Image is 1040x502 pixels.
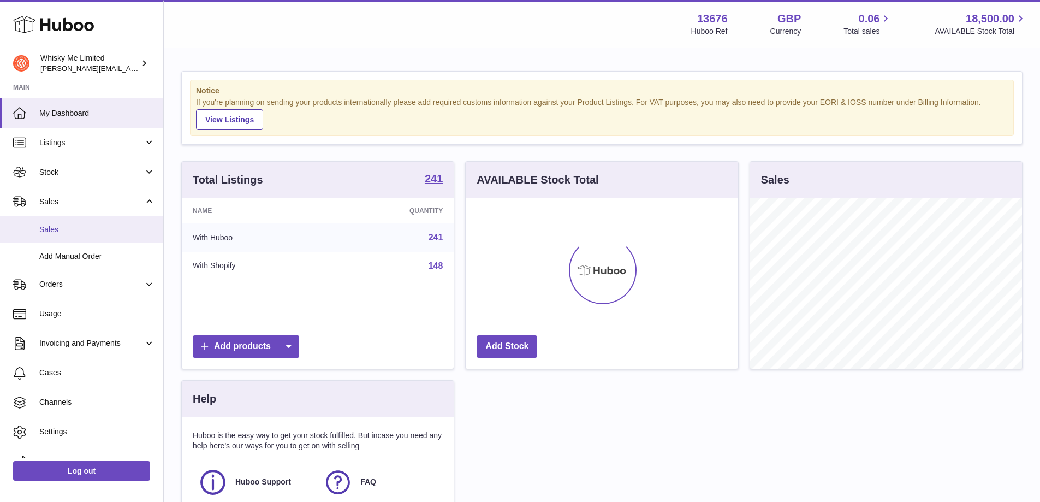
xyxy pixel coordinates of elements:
[425,173,443,184] strong: 241
[13,461,150,481] a: Log out
[39,397,155,407] span: Channels
[193,392,216,406] h3: Help
[691,26,728,37] div: Huboo Ref
[935,26,1027,37] span: AVAILABLE Stock Total
[196,97,1008,130] div: If you're planning on sending your products internationally please add required customs informati...
[39,167,144,178] span: Stock
[196,109,263,130] a: View Listings
[39,108,155,119] span: My Dashboard
[843,11,892,37] a: 0.06 Total sales
[323,468,437,497] a: FAQ
[477,335,537,358] a: Add Stock
[182,223,329,252] td: With Huboo
[182,252,329,280] td: With Shopify
[39,338,144,349] span: Invoicing and Payments
[39,456,155,466] span: Returns
[235,477,291,487] span: Huboo Support
[429,261,443,270] a: 148
[761,173,789,187] h3: Sales
[193,335,299,358] a: Add products
[13,55,29,72] img: frances@whiskyshop.com
[39,197,144,207] span: Sales
[859,11,880,26] span: 0.06
[843,26,892,37] span: Total sales
[770,26,801,37] div: Currency
[477,173,598,187] h3: AVAILABLE Stock Total
[40,53,139,74] div: Whisky Me Limited
[39,138,144,148] span: Listings
[935,11,1027,37] a: 18,500.00 AVAILABLE Stock Total
[429,233,443,242] a: 241
[193,430,443,451] p: Huboo is the easy way to get your stock fulfilled. But incase you need any help here's our ways f...
[39,279,144,290] span: Orders
[360,477,376,487] span: FAQ
[425,173,443,186] a: 241
[39,309,155,319] span: Usage
[39,251,155,262] span: Add Manual Order
[39,427,155,437] span: Settings
[966,11,1014,26] span: 18,500.00
[777,11,801,26] strong: GBP
[39,368,155,378] span: Cases
[193,173,263,187] h3: Total Listings
[198,468,312,497] a: Huboo Support
[39,225,155,235] span: Sales
[329,198,454,223] th: Quantity
[40,64,219,73] span: [PERSON_NAME][EMAIL_ADDRESS][DOMAIN_NAME]
[182,198,329,223] th: Name
[196,86,1008,96] strong: Notice
[697,11,728,26] strong: 13676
